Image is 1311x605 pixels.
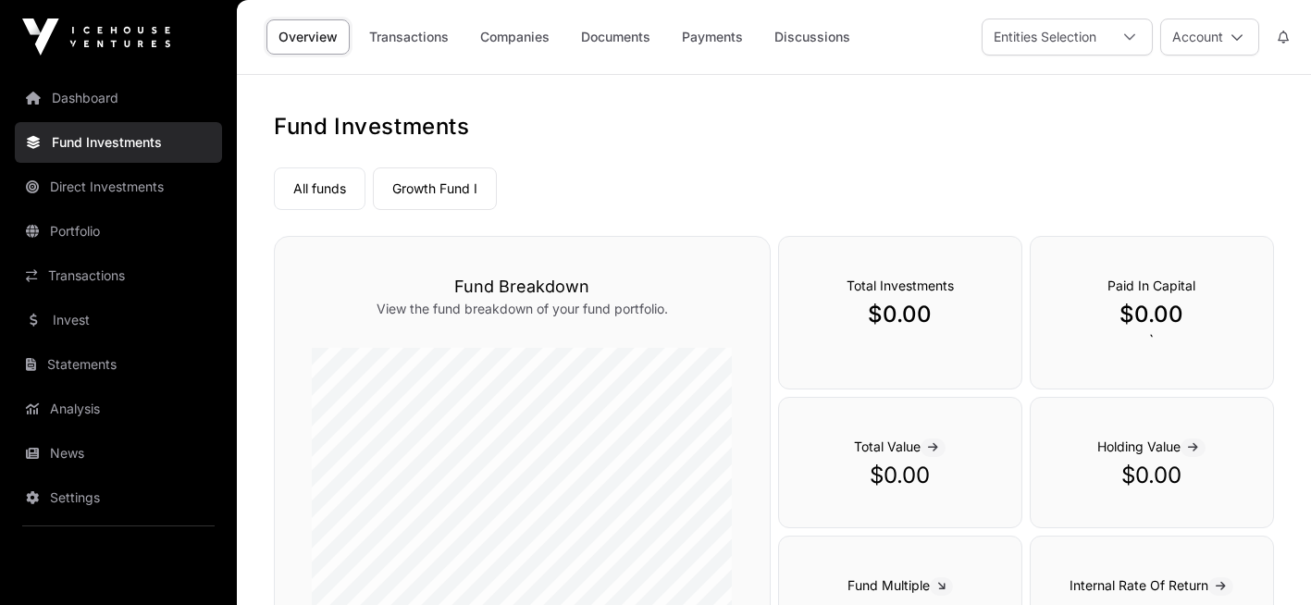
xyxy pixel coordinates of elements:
a: News [15,433,222,474]
a: Invest [15,300,222,340]
button: Account [1160,19,1259,56]
span: Total Investments [847,278,954,293]
p: $0.00 [1068,461,1236,490]
a: Analysis [15,389,222,429]
div: ` [1030,236,1274,389]
a: Transactions [357,19,461,55]
h1: Fund Investments [274,112,1274,142]
img: Icehouse Ventures Logo [22,19,170,56]
a: Portfolio [15,211,222,252]
div: Entities Selection [983,19,1107,55]
span: Fund Multiple [847,577,953,593]
a: Overview [266,19,350,55]
a: Transactions [15,255,222,296]
a: All funds [274,167,365,210]
iframe: Chat Widget [1218,516,1311,605]
a: Growth Fund I [373,167,497,210]
span: Paid In Capital [1107,278,1195,293]
a: Statements [15,344,222,385]
p: $0.00 [816,300,984,329]
a: Direct Investments [15,167,222,207]
span: Internal Rate Of Return [1070,577,1233,593]
p: $0.00 [1068,300,1236,329]
a: Payments [670,19,755,55]
h3: Fund Breakdown [312,274,733,300]
span: Holding Value [1097,438,1206,454]
p: $0.00 [816,461,984,490]
a: Fund Investments [15,122,222,163]
a: Dashboard [15,78,222,118]
a: Discussions [762,19,862,55]
a: Companies [468,19,562,55]
a: Documents [569,19,662,55]
p: View the fund breakdown of your fund portfolio. [312,300,733,318]
span: Total Value [854,438,946,454]
a: Settings [15,477,222,518]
